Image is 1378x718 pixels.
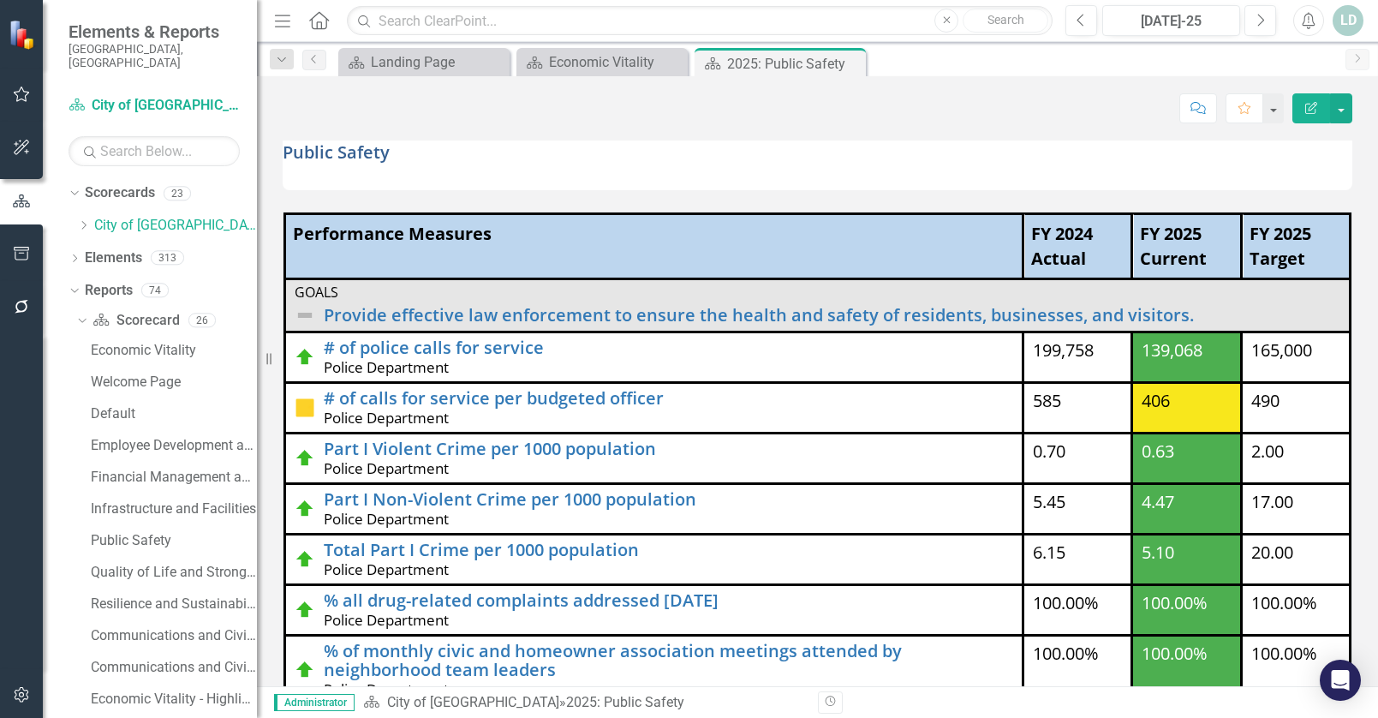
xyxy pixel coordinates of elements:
span: Administrator [274,694,355,711]
div: Quality of Life and Strong Neighborhoods [91,565,257,580]
strong: Public Safety [283,141,390,164]
span: 585 [1033,389,1061,412]
a: Public Safety [86,527,257,554]
div: Welcome Page [91,374,257,390]
div: 313 [151,251,184,266]
div: 26 [188,313,216,327]
a: Scorecard [92,311,179,331]
div: Resilience and Sustainability [91,596,257,612]
span: 100.00% [1251,642,1317,665]
span: Police Department [324,559,449,579]
img: On Track (80% or higher) [295,448,315,469]
div: Economic Vitality [549,51,683,73]
td: Double-Click to Edit Right Click for Context Menu [285,382,1023,433]
div: Landing Page [371,51,505,73]
span: 0.70 [1033,440,1065,463]
td: Double-Click to Edit Right Click for Context Menu [285,584,1023,635]
a: % of monthly civic and homeowner association meetings attended by neighborhood team leaders [324,642,1013,679]
span: Police Department [324,509,449,529]
span: 100.00% [1142,642,1208,665]
span: 139,068 [1142,338,1202,362]
span: 5.45 [1033,490,1065,513]
span: Police Department [324,679,449,699]
div: 74 [141,284,169,298]
button: LD [1333,5,1363,36]
img: ClearPoint Strategy [9,20,39,50]
a: Elements [85,248,142,268]
span: Elements & Reports [69,21,240,42]
td: Double-Click to Edit Right Click for Context Menu [285,279,1351,332]
img: On Track (80% or higher) [295,600,315,620]
div: Infrastructure and Facilities [91,501,257,517]
a: Resilience and Sustainability [86,590,257,618]
span: Police Department [324,357,449,377]
a: Scorecards [85,183,155,203]
a: Financial Management and Administration [86,464,257,491]
span: Police Department [324,408,449,428]
a: City of [GEOGRAPHIC_DATA] [69,96,240,116]
span: 199,758 [1033,338,1094,362]
a: Communications and Civic Engagement [86,622,257,649]
span: 17.00 [1251,490,1293,513]
button: [DATE]-25 [1102,5,1240,36]
td: Double-Click to Edit Right Click for Context Menu [285,332,1023,382]
span: 6.15 [1033,541,1065,564]
input: Search ClearPoint... [347,6,1053,36]
span: 490 [1251,389,1280,412]
a: % all drug-related complaints addressed [DATE] [324,591,1013,610]
a: Quality of Life and Strong Neighborhoods [86,559,257,586]
span: 100.00% [1251,591,1317,614]
div: Economic Vitality [91,343,257,358]
div: 23 [164,186,191,200]
img: On Track (80% or higher) [295,347,315,368]
a: Part I Non-Violent Crime per 1000 population [324,490,1013,509]
img: In Progress [295,398,315,418]
span: Search [987,13,1024,27]
div: [DATE]-25 [1108,11,1234,32]
div: 2025: Public Safety [566,694,684,710]
span: 2.00 [1251,440,1284,463]
span: 165,000 [1251,338,1312,362]
a: Communications and Civic Engagement - Highlight [86,654,257,681]
img: On Track (80% or higher) [295,549,315,570]
div: Economic Vitality - Highlight [91,691,257,707]
span: 5.10 [1142,541,1174,564]
a: Infrastructure and Facilities [86,495,257,523]
a: # of calls for service per budgeted officer [324,389,1013,408]
div: Employee Development and Empowerment [91,438,257,453]
span: Police Department [324,458,449,478]
img: On Track (80% or higher) [295,499,315,519]
a: Landing Page [343,51,505,73]
span: 100.00% [1142,591,1208,614]
div: Open Intercom Messenger [1320,660,1361,701]
div: Financial Management and Administration [91,470,257,485]
a: Reports [85,281,133,301]
div: Communications and Civic Engagement [91,628,257,643]
a: Part I Violent Crime per 1000 population [324,440,1013,458]
span: 20.00 [1251,541,1293,564]
span: 100.00% [1033,591,1099,614]
a: City of [GEOGRAPHIC_DATA] [387,694,559,710]
span: 100.00% [1033,642,1099,665]
a: Total Part I Crime per 1000 population [324,541,1013,559]
span: 406 [1142,389,1170,412]
span: 0.63 [1142,440,1174,463]
input: Search Below... [69,136,240,166]
div: 2025: Public Safety [727,53,862,75]
td: Double-Click to Edit Right Click for Context Menu [285,534,1023,584]
a: Welcome Page [86,368,257,396]
div: Public Safety [91,533,257,548]
span: 4.47 [1142,490,1174,513]
div: » [363,693,805,713]
a: Employee Development and Empowerment [86,432,257,459]
a: Default [86,400,257,428]
span: Police Department [324,610,449,630]
div: Communications and Civic Engagement - Highlight [91,660,257,675]
small: [GEOGRAPHIC_DATA], [GEOGRAPHIC_DATA] [69,42,240,70]
button: Search [963,9,1048,33]
a: Economic Vitality [521,51,683,73]
a: # of police calls for service [324,338,1013,357]
a: City of [GEOGRAPHIC_DATA] [94,216,257,236]
td: Double-Click to Edit Right Click for Context Menu [285,635,1023,704]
